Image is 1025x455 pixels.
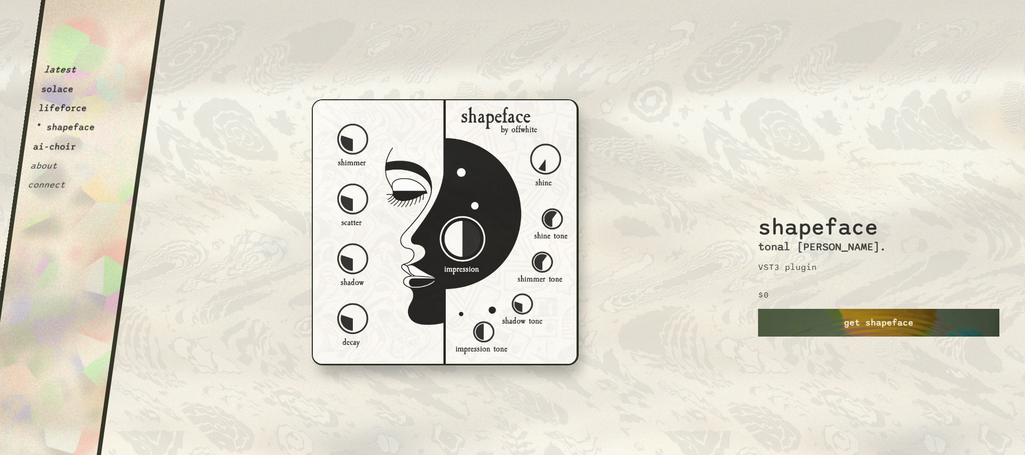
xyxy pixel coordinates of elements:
a: get shapeface [758,309,999,337]
button: * shapeface [35,122,96,133]
button: about [30,161,58,171]
button: latest [43,65,77,75]
button: ai-choir [33,141,77,152]
h2: shapeface [758,118,878,241]
button: connect [27,180,66,190]
p: $0 [758,290,769,300]
button: solace [41,84,74,94]
h3: tonal [PERSON_NAME]. [758,241,886,253]
button: lifeforce [38,103,88,114]
p: VST3 plugin [758,262,817,273]
img: shapeface.9492551d.png [312,99,579,365]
